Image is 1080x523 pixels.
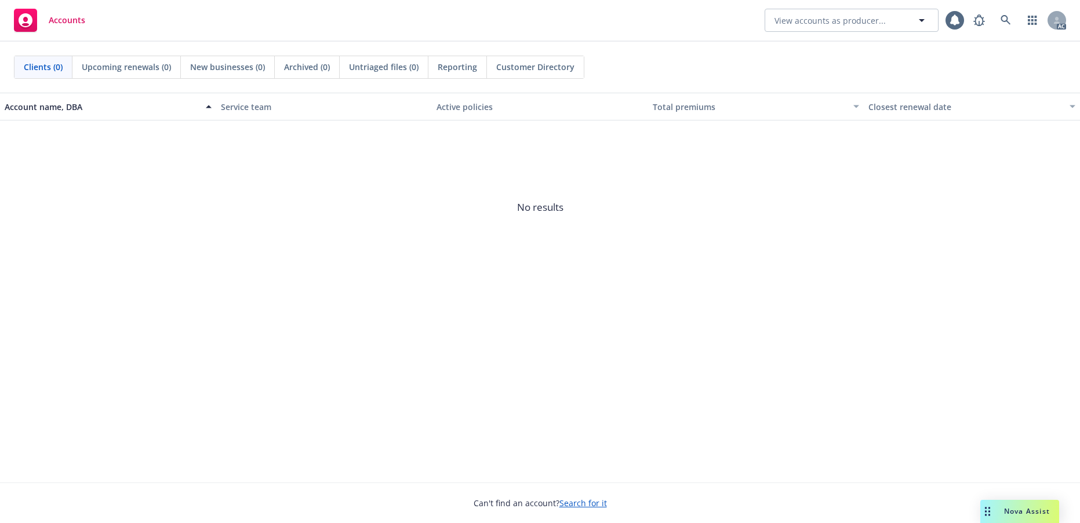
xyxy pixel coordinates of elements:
[765,9,939,32] button: View accounts as producer...
[9,4,90,36] a: Accounts
[968,9,991,32] a: Report a Bug
[82,61,171,73] span: Upcoming renewals (0)
[190,61,265,73] span: New businesses (0)
[980,500,1059,523] button: Nova Assist
[994,9,1017,32] a: Search
[774,14,886,27] span: View accounts as producer...
[24,61,63,73] span: Clients (0)
[49,16,85,25] span: Accounts
[216,93,432,120] button: Service team
[1004,506,1050,516] span: Nova Assist
[5,101,199,113] div: Account name, DBA
[349,61,419,73] span: Untriaged files (0)
[496,61,574,73] span: Customer Directory
[437,101,643,113] div: Active policies
[438,61,477,73] span: Reporting
[559,498,607,509] a: Search for it
[864,93,1080,120] button: Closest renewal date
[221,101,428,113] div: Service team
[648,93,864,120] button: Total premiums
[868,101,1063,113] div: Closest renewal date
[284,61,330,73] span: Archived (0)
[432,93,648,120] button: Active policies
[653,101,847,113] div: Total premiums
[980,500,995,523] div: Drag to move
[1021,9,1044,32] a: Switch app
[474,497,607,509] span: Can't find an account?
